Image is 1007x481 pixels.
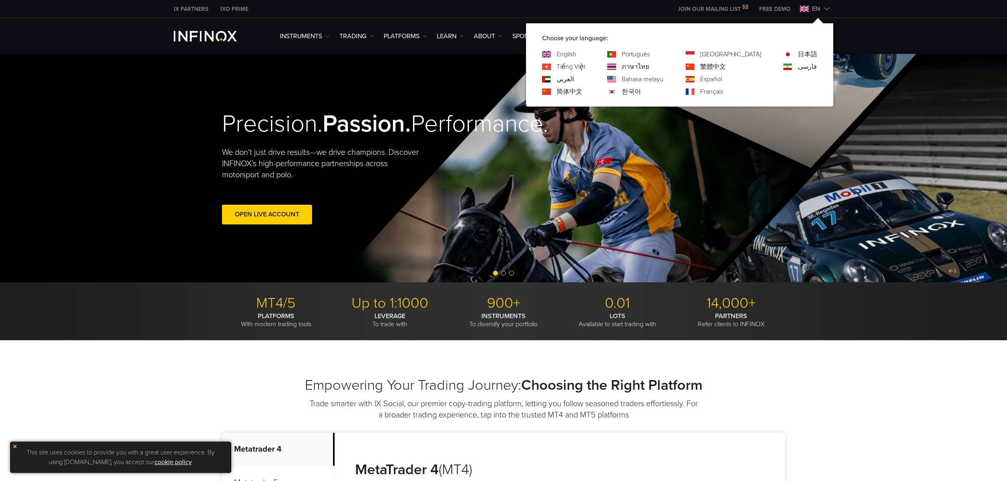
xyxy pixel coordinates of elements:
p: 900+ [450,294,557,312]
p: To diversify your portfolio [450,312,557,328]
a: Language [622,62,649,72]
h3: (MT4) [355,461,547,479]
span: Go to slide 1 [493,271,498,275]
a: Language [700,49,761,59]
a: Language [622,49,650,59]
p: Choose your language: [542,33,817,43]
span: en [809,4,824,14]
p: To trade with [336,312,444,328]
p: This site uses cookies to provide you with a great user experience. By using [DOMAIN_NAME], you a... [14,446,227,469]
h2: Empowering Your Trading Journey: [222,376,785,394]
a: cookie policy [154,458,192,466]
a: Language [557,87,582,97]
a: JOIN OUR MAILING LIST [672,6,753,12]
strong: Passion. [323,109,411,138]
p: Up to 1:1000 [336,294,444,312]
img: yellow close icon [12,444,18,449]
a: PLATFORMS [384,31,427,41]
span: Go to slide 3 [509,271,514,275]
a: ABOUT [474,31,502,41]
a: INFINOX Logo [174,31,256,41]
a: Language [622,87,641,97]
strong: LOTS [610,312,625,320]
a: Language [700,62,726,72]
a: Language [700,87,723,97]
strong: Choosing the Right Platform [521,376,703,394]
p: With modern trading tools [222,312,330,328]
a: Language [798,49,817,59]
span: Go to slide 2 [501,271,506,275]
a: TRADING [339,31,374,41]
a: INFINOX MENU [753,5,797,13]
p: Metatrader 4 [222,433,335,466]
a: Language [557,49,576,59]
a: INFINOX [214,5,255,13]
a: INFINOX [168,5,214,13]
p: We don't just drive results—we drive champions. Discover INFINOX’s high-performance partnerships ... [222,147,425,181]
a: Instruments [280,31,329,41]
a: SPONSORSHIPS [512,31,558,41]
strong: LEVERAGE [374,312,405,320]
a: Language [557,74,574,84]
p: Available to start trading with [563,312,671,328]
a: Language [798,62,817,72]
a: Learn [437,31,464,41]
strong: PARTNERS [715,312,747,320]
strong: MetaTrader 4 [355,461,439,478]
a: Language [557,62,585,72]
p: Trade smarter with IX Social, our premier copy-trading platform, letting you follow seasoned trad... [308,398,699,421]
a: Language [700,74,722,84]
p: Refer clients to INFINOX [677,312,785,328]
a: Open Live Account [222,205,312,224]
strong: PLATFORMS [258,312,294,320]
p: 14,000+ [677,294,785,312]
p: MT4/5 [222,294,330,312]
strong: INSTRUMENTS [481,312,526,320]
a: Language [622,74,664,84]
h2: Precision. Performance. [222,109,475,139]
p: 0.01 [563,294,671,312]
